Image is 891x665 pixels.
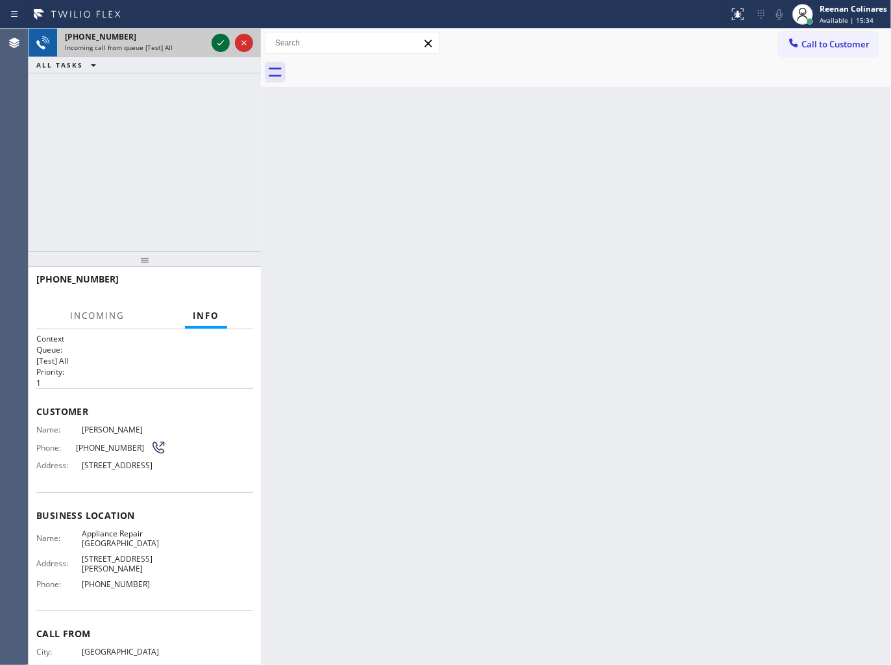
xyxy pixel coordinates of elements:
[36,627,253,640] span: Call From
[36,344,253,355] h2: Queue:
[235,34,253,52] button: Reject
[82,460,167,470] span: [STREET_ADDRESS]
[70,310,125,321] span: Incoming
[265,32,439,53] input: Search
[36,533,82,543] span: Name:
[65,43,173,52] span: Incoming call from queue [Test] All
[82,647,167,657] span: [GEOGRAPHIC_DATA]
[820,3,887,14] div: Reenan Colinares
[212,34,230,52] button: Accept
[36,333,253,344] h1: Context
[36,425,82,434] span: Name:
[36,579,82,589] span: Phone:
[185,303,227,329] button: Info
[36,647,82,657] span: City:
[36,273,119,285] span: [PHONE_NUMBER]
[82,425,167,434] span: [PERSON_NAME]
[36,443,76,453] span: Phone:
[82,579,167,589] span: [PHONE_NUMBER]
[770,5,788,23] button: Mute
[36,509,253,521] span: Business location
[779,32,878,56] button: Call to Customer
[801,38,870,50] span: Call to Customer
[36,558,82,568] span: Address:
[36,405,253,418] span: Customer
[29,57,109,73] button: ALL TASKS
[65,31,136,42] span: [PHONE_NUMBER]
[62,303,132,329] button: Incoming
[36,355,253,366] p: [Test] All
[36,460,82,470] span: Address:
[76,443,151,453] span: [PHONE_NUMBER]
[193,310,219,321] span: Info
[36,366,253,377] h2: Priority:
[82,529,167,549] span: Appliance Repair [GEOGRAPHIC_DATA]
[820,16,873,25] span: Available | 15:34
[36,377,253,388] p: 1
[36,60,83,69] span: ALL TASKS
[82,554,167,574] span: [STREET_ADDRESS][PERSON_NAME]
